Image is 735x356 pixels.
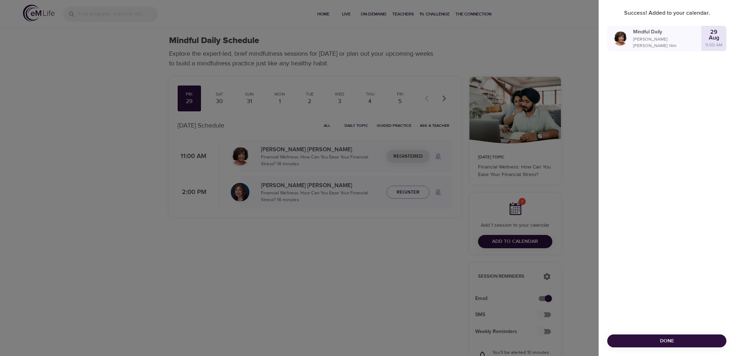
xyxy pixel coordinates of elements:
p: 11:00 AM [705,42,722,48]
p: Mindful Daily [633,28,701,36]
p: 29 [710,29,717,35]
img: Janet_Jackson-min.jpg [613,31,627,46]
p: [PERSON_NAME] [PERSON_NAME] · 14 m [633,36,701,49]
button: Done [607,334,726,348]
p: Aug [709,35,719,41]
p: Success! Added to your calendar. [607,9,726,17]
span: Done [613,337,721,346]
